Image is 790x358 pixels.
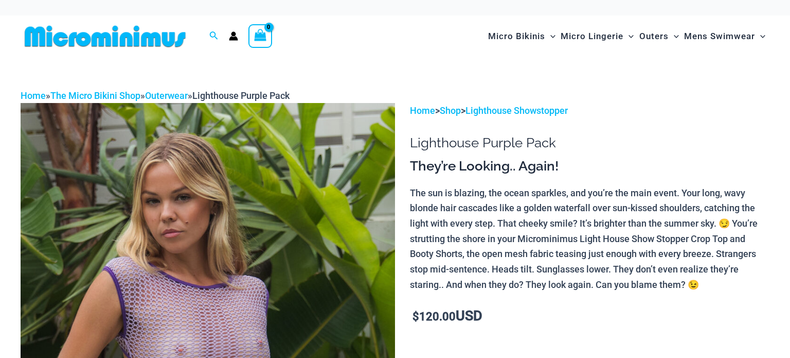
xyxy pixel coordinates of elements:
[558,21,636,52] a: Micro LingerieMenu ToggleMenu Toggle
[410,309,769,325] p: USD
[755,23,765,49] span: Menu Toggle
[229,31,238,41] a: Account icon link
[669,23,679,49] span: Menu Toggle
[21,90,290,101] span: » » »
[684,23,755,49] span: Mens Swimwear
[681,21,768,52] a: Mens SwimwearMenu ToggleMenu Toggle
[209,30,219,43] a: Search icon link
[21,25,190,48] img: MM SHOP LOGO FLAT
[486,21,558,52] a: Micro BikinisMenu ToggleMenu Toggle
[248,24,272,48] a: View Shopping Cart, empty
[639,23,669,49] span: Outers
[545,23,555,49] span: Menu Toggle
[410,158,769,175] h3: They’re Looking.. Again!
[440,105,461,116] a: Shop
[410,135,769,151] h1: Lighthouse Purple Pack
[412,310,456,323] bdi: 120.00
[488,23,545,49] span: Micro Bikinis
[561,23,623,49] span: Micro Lingerie
[465,105,568,116] a: Lighthouse Showstopper
[192,90,290,101] span: Lighthouse Purple Pack
[410,103,769,118] p: > >
[410,185,769,293] p: The sun is blazing, the ocean sparkles, and you’re the main event. Your long, wavy blonde hair ca...
[623,23,634,49] span: Menu Toggle
[145,90,188,101] a: Outerwear
[637,21,681,52] a: OutersMenu ToggleMenu Toggle
[50,90,140,101] a: The Micro Bikini Shop
[410,105,435,116] a: Home
[21,90,46,101] a: Home
[484,19,769,54] nav: Site Navigation
[412,310,419,323] span: $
